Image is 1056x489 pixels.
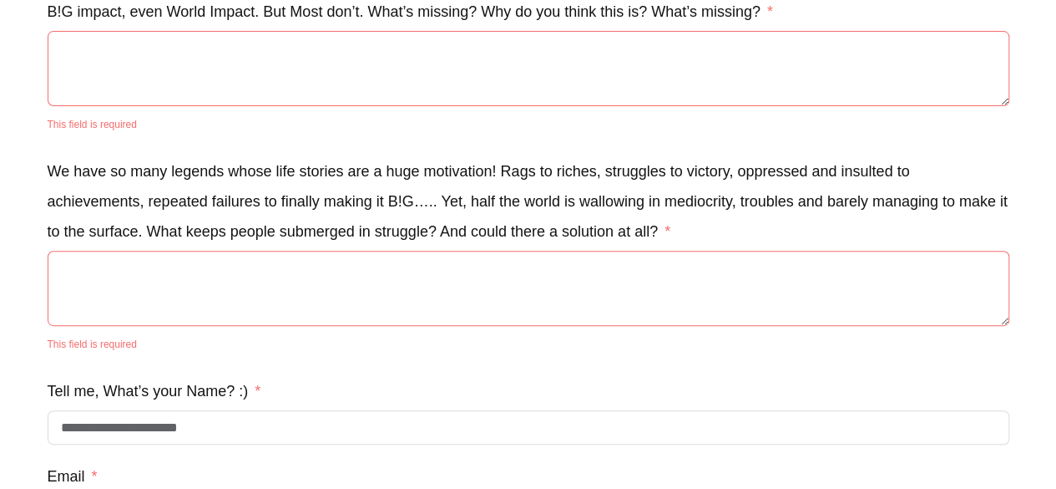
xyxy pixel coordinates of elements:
[48,329,1009,359] div: This field is required
[48,376,261,406] label: Tell me, What’s your Name? :)
[48,410,1009,445] input: Tell me, What’s your Name? :)
[48,251,1009,326] textarea: We have so many legends whose life stories are a huge motivation! Rags to riches, struggles to vi...
[48,110,1009,140] div: This field is required
[48,31,1009,106] textarea: What Antano & I find fascinating is that… Every human being CAN create a Legacy. We have ‘Infinit...
[48,156,1009,247] label: We have so many legends whose life stories are a huge motivation! Rags to riches, struggles to vi...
